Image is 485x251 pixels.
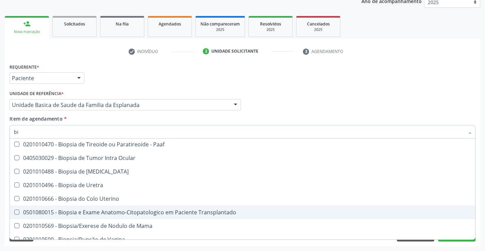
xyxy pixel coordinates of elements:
[12,75,70,82] span: Paciente
[254,27,288,32] div: 2025
[14,169,471,174] div: 0201010488 - Biopsia de [MEDICAL_DATA]
[14,223,471,229] div: 0201010569 - Biopsia/Exerese de Nodulo de Mama
[10,29,44,34] div: Nova marcação
[200,21,240,27] span: Não compareceram
[301,27,335,32] div: 2025
[211,48,258,54] div: Unidade solicitante
[10,62,39,72] label: Requerente
[14,237,471,242] div: 0201010500 - Biopsia/Punção de Vagina
[159,21,181,27] span: Agendados
[14,142,471,147] div: 0201010470 - Biopsia de Tireoide ou Paratireoide - Paaf
[14,155,471,161] div: 0405030029 - Biopsia de Tumor Intra Ocular
[10,89,64,99] label: Unidade de referência
[23,20,31,28] div: person_add
[307,21,330,27] span: Cancelados
[64,21,85,27] span: Solicitados
[14,125,464,139] input: Buscar por procedimentos
[203,48,209,54] div: 2
[14,182,471,188] div: 0201010496 - Biopsia de Uretra
[12,102,227,108] span: Unidade Basica de Saude da Familia da Esplanada
[10,115,63,122] span: Item de agendamento
[116,21,129,27] span: Na fila
[14,196,471,201] div: 0201010666 - Biopsia do Colo Uterino
[260,21,281,27] span: Resolvidos
[14,210,471,215] div: 0501080015 - Biopsia e Exame Anatomo-Citopatologico em Paciente Transplantado
[200,27,240,32] div: 2025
